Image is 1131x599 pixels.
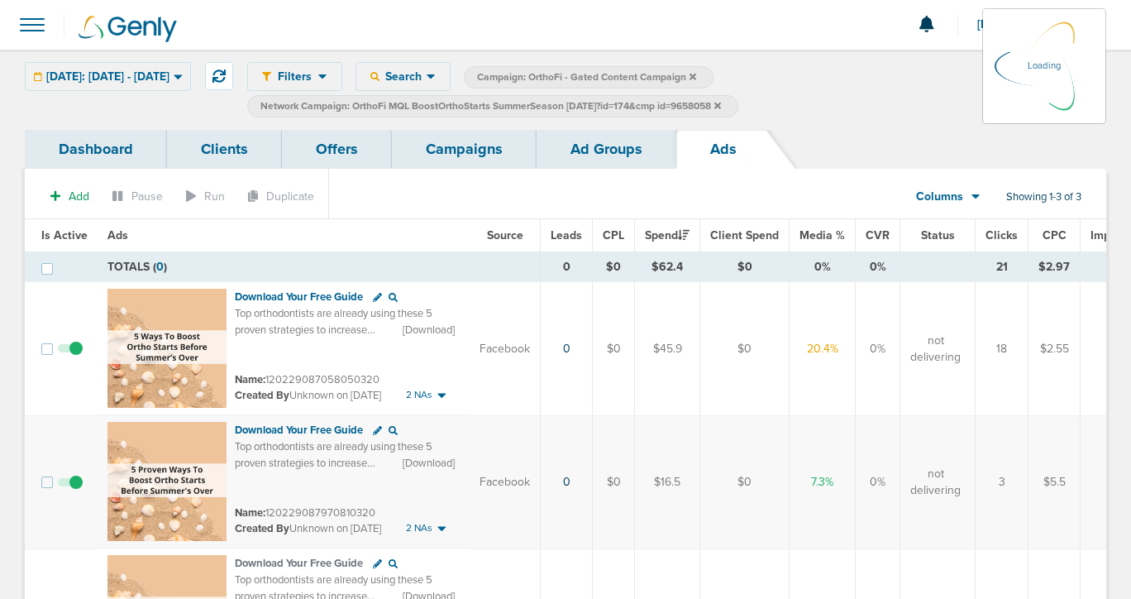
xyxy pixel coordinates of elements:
td: 0% [856,415,900,549]
span: CPL [603,228,624,242]
span: Source [487,228,523,242]
span: Showing 1-3 of 3 [1006,190,1081,204]
span: not delivering [910,466,961,498]
td: $5.5 [1028,415,1081,549]
span: 2 NAs [406,521,432,535]
p: Loading [1028,56,1061,76]
span: Add [69,189,89,204]
a: Campaigns [392,130,537,169]
a: Clients [167,130,282,169]
span: Client Spend [710,228,779,242]
span: [PERSON_NAME] [977,19,1081,31]
td: 18 [976,282,1028,416]
a: 0 [563,342,570,356]
span: CVR [866,228,890,242]
td: 3 [976,415,1028,549]
small: Unknown on [DATE] [235,388,381,403]
span: Network Campaign: OrthoFi MQL BoostOrthoStarts SummerSeason [DATE]?id=174&cmp id=9658058 [260,99,721,113]
span: Ads [107,228,128,242]
small: 120229087058050320 [235,373,379,386]
a: 0 [563,475,570,489]
td: $16.5 [635,415,700,549]
td: 21 [976,252,1028,282]
span: Top orthodontists are already using these 5 proven strategies to increase starts. Discover how th... [235,440,451,518]
td: $0 [593,252,635,282]
td: $62.4 [635,252,700,282]
span: Clicks [985,228,1018,242]
span: Name: [235,373,265,386]
span: Media % [799,228,845,242]
span: Spend [645,228,690,242]
span: Download Your Free Guide [235,290,363,304]
span: Created By [235,389,289,402]
span: Leads [551,228,582,242]
span: 0 [156,260,164,274]
span: Top orthodontists are already using these 5 proven strategies to increase starts. Discover how th... [235,307,451,385]
span: Download Your Free Guide [235,424,363,437]
span: [Download] [403,456,455,471]
span: Name: [235,506,265,520]
span: Is Active [41,228,88,242]
td: $0 [593,282,635,416]
a: Ad Groups [537,130,676,169]
td: 7.3% [790,415,856,549]
td: 20.4% [790,282,856,416]
button: Add [41,184,98,208]
td: 0 [541,252,593,282]
a: Ads [676,130,771,169]
td: $0 [700,282,790,416]
img: Genly [79,16,177,42]
img: Ad image [107,289,227,408]
span: Status [921,228,955,242]
span: 2 NAs [406,388,432,402]
td: Facebook [470,282,541,416]
span: not delivering [910,333,961,365]
span: [Download] [403,323,455,338]
span: Campaign: OrthoFi - Gated Content Campaign [477,70,696,84]
td: TOTALS ( ) [98,252,470,282]
small: 120229087970810320 [235,506,375,520]
td: $0 [700,415,790,549]
td: 0% [856,252,900,282]
a: Offers [282,130,392,169]
span: Created By [235,522,289,535]
a: Dashboard [25,130,167,169]
td: 0% [856,282,900,416]
td: Facebook [470,415,541,549]
td: $0 [700,252,790,282]
small: Unknown on [DATE] [235,521,381,536]
span: CPC [1043,228,1067,242]
img: Ad image [107,422,227,541]
td: $2.55 [1028,282,1081,416]
td: 0% [790,252,856,282]
span: Download Your Free Guide [235,557,363,570]
td: $2.97 [1028,252,1081,282]
td: $0 [593,415,635,549]
td: $45.9 [635,282,700,416]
